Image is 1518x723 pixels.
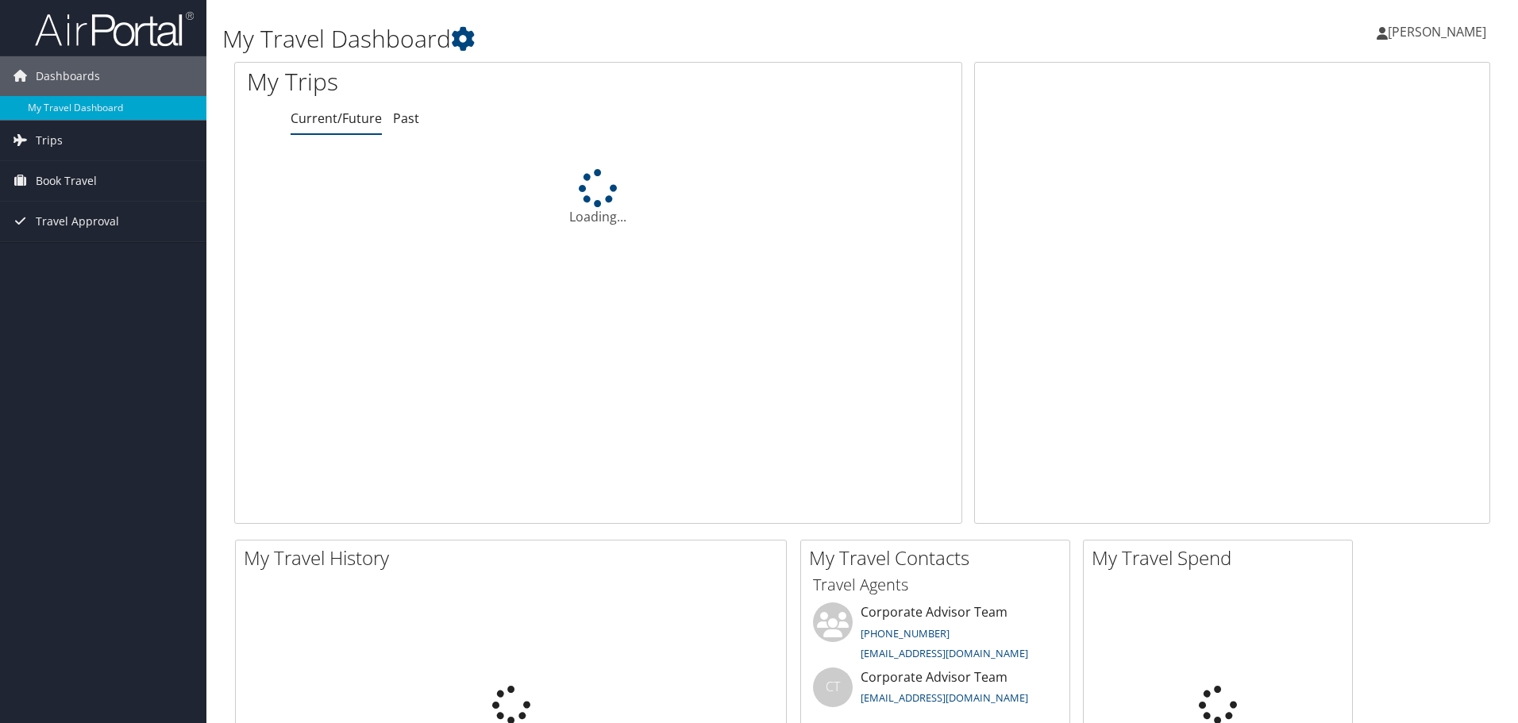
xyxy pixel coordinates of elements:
[222,22,1076,56] h1: My Travel Dashboard
[36,202,119,241] span: Travel Approval
[36,161,97,201] span: Book Travel
[291,110,382,127] a: Current/Future
[35,10,194,48] img: airportal-logo.png
[809,544,1069,571] h2: My Travel Contacts
[805,667,1065,719] li: Corporate Advisor Team
[1092,544,1352,571] h2: My Travel Spend
[1377,8,1502,56] a: [PERSON_NAME]
[247,65,647,98] h1: My Trips
[36,121,63,160] span: Trips
[861,626,950,640] a: [PHONE_NUMBER]
[813,667,853,707] div: CT
[861,690,1028,705] a: [EMAIL_ADDRESS][DOMAIN_NAME]
[36,56,100,96] span: Dashboards
[235,169,961,226] div: Loading...
[1388,23,1486,40] span: [PERSON_NAME]
[393,110,419,127] a: Past
[244,544,786,571] h2: My Travel History
[813,574,1058,596] h3: Travel Agents
[861,646,1028,660] a: [EMAIL_ADDRESS][DOMAIN_NAME]
[805,602,1065,667] li: Corporate Advisor Team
